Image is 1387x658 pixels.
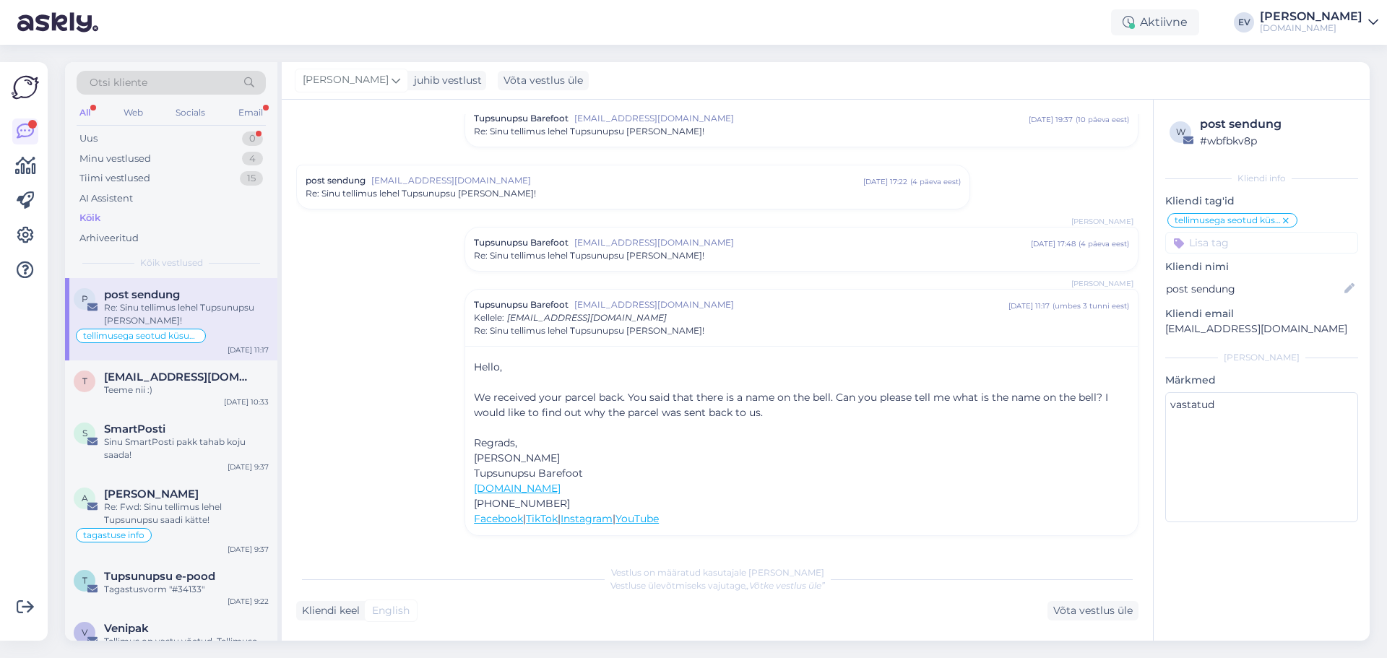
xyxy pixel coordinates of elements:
a: [PERSON_NAME][DOMAIN_NAME] [1260,11,1378,34]
span: | [523,512,526,525]
span: [PERSON_NAME] [474,451,560,464]
div: Minu vestlused [79,152,151,166]
span: A [82,493,88,503]
span: Tupsunupsu Barefoot [474,112,569,125]
div: [PERSON_NAME] [1165,351,1358,364]
div: 0 [242,131,263,146]
div: 4 [242,152,263,166]
span: post sendung [306,174,366,187]
span: t [82,376,87,386]
div: [PERSON_NAME] [1260,11,1362,22]
span: [PERSON_NAME] [303,72,389,88]
div: Võta vestlus üle [498,71,589,90]
div: Aktiivne [1111,9,1199,35]
span: TikTok [526,512,558,525]
span: Hello, [474,360,502,373]
div: [DATE] 9:37 [228,462,269,472]
div: # wbfbkv8p [1200,133,1354,149]
span: We received your parcel back. You said that there is a name on the bell. Can you please tell me w... [474,391,1108,419]
span: Venipak [104,622,149,635]
div: Re: Fwd: Sinu tellimus lehel Tupsunupsu saadi kätte! [104,501,269,527]
textarea: vastatud [1165,392,1358,522]
div: [DATE] 10:33 [224,397,269,407]
div: [DATE] 11:17 [228,345,269,355]
span: Tupsunupsu Barefoot [474,467,583,480]
p: Kliendi email [1165,306,1358,321]
p: Märkmed [1165,373,1358,388]
div: Re: Sinu tellimus lehel Tupsunupsu [PERSON_NAME]! [104,301,269,327]
p: [EMAIL_ADDRESS][DOMAIN_NAME] [1165,321,1358,337]
div: Võta vestlus üle [1047,601,1138,620]
div: AI Assistent [79,191,133,206]
span: post sendung [104,288,180,301]
span: tagastuse info [83,531,144,540]
div: [DATE] 11:17 [1008,300,1050,311]
span: w [1176,126,1185,137]
span: V [82,627,87,638]
div: 15 [240,171,263,186]
div: Kõik [79,211,100,225]
i: „Võtke vestlus üle” [746,580,825,591]
p: Kliendi nimi [1165,259,1358,274]
span: [EMAIL_ADDRESS][DOMAIN_NAME] [574,112,1029,125]
span: Kõik vestlused [140,256,203,269]
span: Vestlus on määratud kasutajale [PERSON_NAME] [611,567,824,578]
a: [DOMAIN_NAME] [474,482,561,495]
span: | [558,512,561,525]
span: English [372,603,410,618]
a: Facebook [474,512,523,525]
div: Teeme nii :) [104,384,269,397]
span: Regrads, [474,436,517,449]
div: Socials [173,103,208,122]
a: Instagram [561,512,613,525]
div: [DATE] 19:37 [1029,114,1073,125]
span: Tupsunupsu Barefoot [474,298,569,311]
span: Re: Sinu tellimus lehel Tupsunupsu [PERSON_NAME]! [474,249,704,262]
div: ( umbes 3 tunni eest ) [1053,300,1129,311]
img: Askly Logo [12,74,39,101]
div: ( 10 päeva eest ) [1076,114,1129,125]
p: Kliendi tag'id [1165,194,1358,209]
span: Otsi kliente [90,75,147,90]
span: SmartPosti [104,423,165,436]
span: p [82,293,88,304]
div: Arhiveeritud [79,231,139,246]
span: [EMAIL_ADDRESS][DOMAIN_NAME] [574,298,1008,311]
div: Email [236,103,266,122]
span: YouTube [615,512,659,525]
div: [DATE] 17:22 [863,176,907,187]
div: EV [1234,12,1254,33]
div: [DOMAIN_NAME] [1260,22,1362,34]
div: Kliendi keel [296,603,360,618]
input: Lisa nimi [1166,281,1341,297]
div: All [77,103,93,122]
div: [DATE] 9:22 [228,596,269,607]
span: Kellele : [474,312,504,323]
span: Alina Knjazeva [104,488,199,501]
div: ( 4 päeva eest ) [1079,238,1129,249]
span: Re: Sinu tellimus lehel Tupsunupsu [PERSON_NAME]! [474,125,704,138]
span: [EMAIL_ADDRESS][DOMAIN_NAME] [371,174,863,187]
div: ( 4 päeva eest ) [910,176,961,187]
span: Re: Sinu tellimus lehel Tupsunupsu [PERSON_NAME]! [306,187,536,200]
div: juhib vestlust [408,73,482,88]
span: Re: Sinu tellimus lehel Tupsunupsu [PERSON_NAME]! [474,324,704,337]
span: Tupsunupsu e-pood [104,570,215,583]
span: [EMAIL_ADDRESS][DOMAIN_NAME] [574,236,1031,249]
div: Tagastusvorm "#34133" [104,583,269,596]
div: [DATE] 17:48 [1031,238,1076,249]
span: Tupsunupsu Barefoot [474,236,569,249]
div: Kliendi info [1165,172,1358,185]
div: Tiimi vestlused [79,171,150,186]
div: [DATE] 9:37 [228,544,269,555]
span: S [82,428,87,438]
span: Vestluse ülevõtmiseks vajutage [610,580,825,591]
div: Sinu SmartPosti pakk tahab koju saada! [104,436,269,462]
span: triintooming@gmail.com [104,371,254,384]
span: T [82,575,87,586]
span: [EMAIL_ADDRESS][DOMAIN_NAME] [507,312,667,323]
div: post sendung [1200,116,1354,133]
